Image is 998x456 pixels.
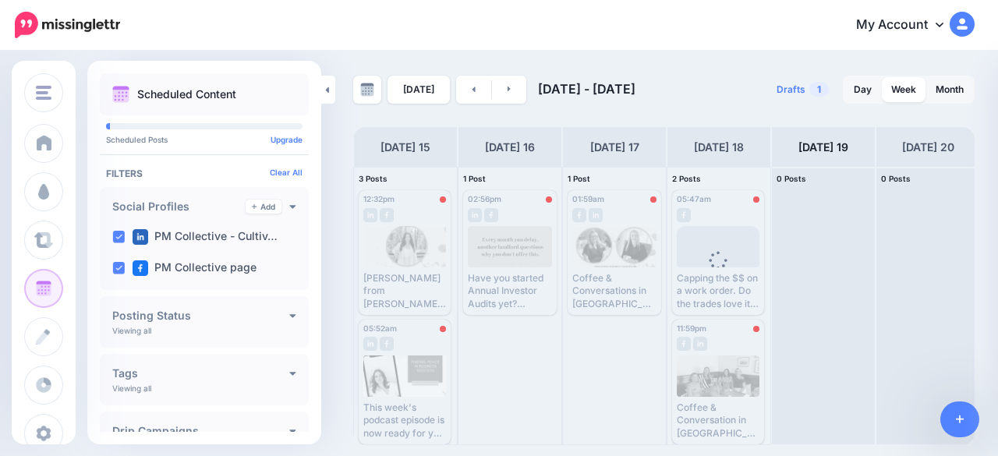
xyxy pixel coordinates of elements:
[538,81,635,97] span: [DATE] - [DATE]
[363,272,446,310] div: [PERSON_NAME] from [PERSON_NAME] Property Management for a laid-back morning of networking, shari...
[468,208,482,222] img: linkedin-grey-square.png
[133,229,278,245] label: PM Collective - Cultiv…
[572,272,656,310] div: Coffee & Conversations in [GEOGRAPHIC_DATA]! Join [PERSON_NAME] & [PERSON_NAME] from PIP for a re...
[809,82,829,97] span: 1
[572,194,604,203] span: 01:59am
[841,6,975,44] a: My Account
[112,310,289,321] h4: Posting Status
[677,272,759,310] div: Capping the $$ on a work order. Do the trades love it or hate it?? Episode with Plumbing Bros. he...
[360,83,374,97] img: calendar-grey-darker.png
[359,174,388,183] span: 3 Posts
[882,77,925,102] a: Week
[485,138,535,157] h4: [DATE] 16
[133,260,257,276] label: PM Collective page
[677,194,711,203] span: 05:47am
[270,168,303,177] a: Clear All
[844,77,881,102] a: Day
[112,326,151,335] p: Viewing all
[112,201,246,212] h4: Social Profiles
[777,174,806,183] span: 0 Posts
[112,384,151,393] p: Viewing all
[677,208,691,222] img: facebook-grey-square.png
[106,168,303,179] h4: Filters
[363,337,377,351] img: linkedin-grey-square.png
[484,208,498,222] img: facebook-grey-square.png
[363,208,377,222] img: linkedin-grey-square.png
[677,401,759,440] div: Coffee & Conversation in [GEOGRAPHIC_DATA] [DATE]! Where should we head next? 👀✨
[926,77,973,102] a: Month
[697,251,740,292] div: Loading
[380,208,394,222] img: facebook-grey-square.png
[363,323,397,333] span: 05:52am
[693,337,707,351] img: linkedin-grey-square.png
[112,86,129,103] img: calendar.png
[380,337,394,351] img: facebook-grey-square.png
[572,208,586,222] img: facebook-grey-square.png
[798,138,848,157] h4: [DATE] 19
[363,401,446,440] div: This week's podcast episode is now ready for you to listen to!! [URL][DOMAIN_NAME]
[767,76,838,104] a: Drafts1
[15,12,120,38] img: Missinglettr
[133,229,148,245] img: linkedin-square.png
[468,272,552,310] div: Have you started Annual Investor Audits yet? The “early adopters” will be moving into 2.0 soon. I...
[36,86,51,100] img: menu.png
[568,174,590,183] span: 1 Post
[463,174,486,183] span: 1 Post
[133,260,148,276] img: facebook-square.png
[777,85,805,94] span: Drafts
[694,138,744,157] h4: [DATE] 18
[590,138,639,157] h4: [DATE] 17
[271,135,303,144] a: Upgrade
[468,194,501,203] span: 02:56pm
[112,368,289,379] h4: Tags
[881,174,911,183] span: 0 Posts
[380,138,430,157] h4: [DATE] 15
[112,426,289,437] h4: Drip Campaigns
[589,208,603,222] img: linkedin-grey-square.png
[677,323,706,333] span: 11:59pm
[246,200,281,214] a: Add
[388,76,450,104] a: [DATE]
[677,337,691,351] img: facebook-grey-square.png
[363,194,395,203] span: 12:32pm
[902,138,954,157] h4: [DATE] 20
[106,136,303,143] p: Scheduled Posts
[672,174,701,183] span: 2 Posts
[137,89,236,100] p: Scheduled Content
